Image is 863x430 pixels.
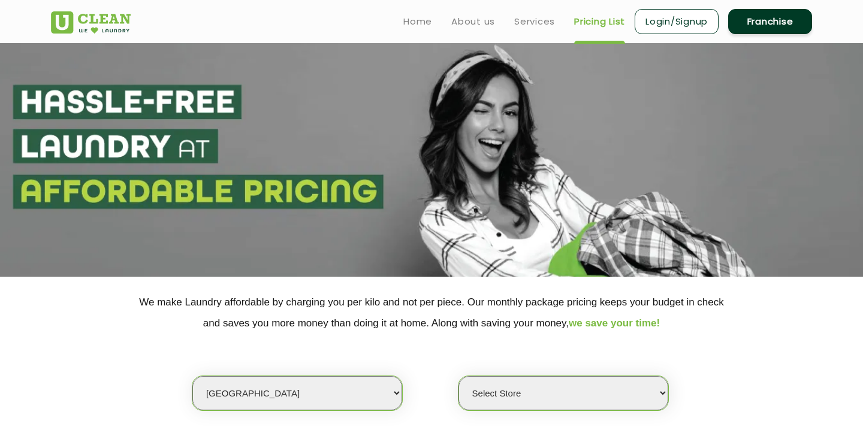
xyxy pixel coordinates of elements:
[51,292,812,334] p: We make Laundry affordable by charging you per kilo and not per piece. Our monthly package pricin...
[635,9,719,34] a: Login/Signup
[728,9,812,34] a: Franchise
[569,317,660,329] span: we save your time!
[514,14,555,29] a: Services
[574,14,625,29] a: Pricing List
[51,11,131,34] img: UClean Laundry and Dry Cleaning
[403,14,432,29] a: Home
[451,14,495,29] a: About us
